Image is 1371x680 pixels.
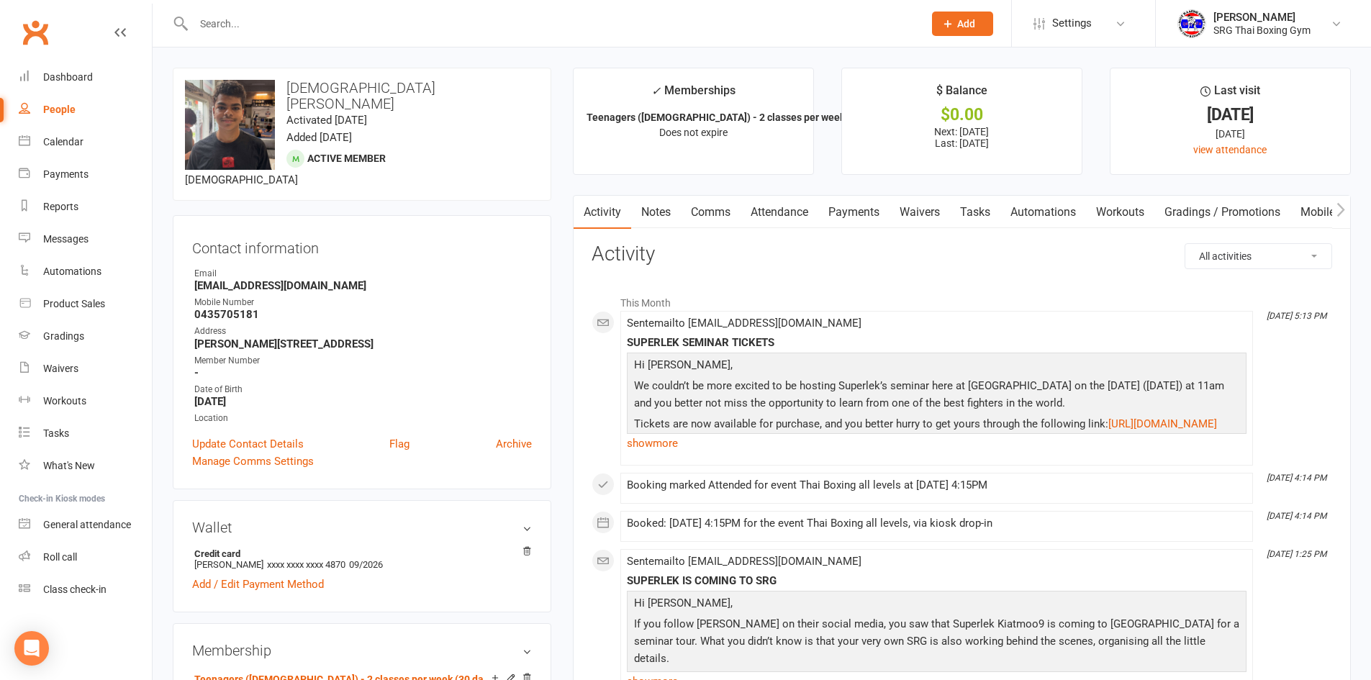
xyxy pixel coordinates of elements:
div: Waivers [43,363,78,374]
div: Location [194,412,532,425]
div: SUPERLEK SEMINAR TICKETS [627,337,1246,349]
a: Gradings / Promotions [1154,196,1290,229]
i: [DATE] 4:14 PM [1267,511,1326,521]
p: Next: [DATE] Last: [DATE] [855,126,1069,149]
p: Tickets are now available for purchase, and you better hurry to get yours through the following l... [630,415,1243,436]
img: thumb_image1718682644.png [1177,9,1206,38]
a: Messages [19,223,152,255]
a: Notes [631,196,681,229]
button: Add [932,12,993,36]
i: [DATE] 4:14 PM [1267,473,1326,483]
a: Archive [496,435,532,453]
div: Roll call [43,551,77,563]
a: General attendance kiosk mode [19,509,152,541]
a: Reports [19,191,152,223]
a: Update Contact Details [192,435,304,453]
div: Address [194,325,532,338]
p: We couldn’t be more excited to be hosting Superlek’s seminar here at [GEOGRAPHIC_DATA] on the [DA... [630,377,1243,415]
a: Product Sales [19,288,152,320]
strong: Credit card [194,548,525,559]
p: If you follow [PERSON_NAME] on their social media, you saw that Superlek Kiatmoo9 is coming to [G... [630,615,1243,671]
a: Waivers [19,353,152,385]
div: [DATE] [1123,126,1337,142]
i: [DATE] 1:25 PM [1267,549,1326,559]
div: Member Number [194,354,532,368]
a: Workouts [1086,196,1154,229]
time: Activated [DATE] [286,114,367,127]
strong: [EMAIL_ADDRESS][DOMAIN_NAME] [194,279,532,292]
h3: Contact information [192,235,532,256]
p: Hi [PERSON_NAME], [630,356,1243,377]
div: Open Intercom Messenger [14,631,49,666]
a: Class kiosk mode [19,574,152,606]
div: Workouts [43,395,86,407]
i: [DATE] 5:13 PM [1267,311,1326,321]
a: Clubworx [17,14,53,50]
strong: Teenagers ([DEMOGRAPHIC_DATA]) - 2 classes per week (... [587,112,859,123]
a: Tasks [950,196,1000,229]
div: Messages [43,233,89,245]
li: This Month [592,288,1332,311]
time: Added [DATE] [286,131,352,144]
div: [PERSON_NAME] [1213,11,1311,24]
div: $ Balance [936,81,987,107]
a: Payments [818,196,890,229]
div: Class check-in [43,584,107,595]
a: Dashboard [19,61,152,94]
strong: [PERSON_NAME][STREET_ADDRESS] [194,337,532,350]
div: Date of Birth [194,383,532,396]
li: [PERSON_NAME] [192,546,532,572]
a: Add / Edit Payment Method [192,576,324,593]
div: Mobile Number [194,296,532,309]
strong: - [194,366,532,379]
div: Reports [43,201,78,212]
span: 09/2026 [349,559,383,570]
div: Gradings [43,330,84,342]
strong: 0435705181 [194,308,532,321]
img: image1738131080.png [185,80,275,170]
a: Activity [574,196,631,229]
span: xxxx xxxx xxxx 4870 [267,559,345,570]
h3: [DEMOGRAPHIC_DATA][PERSON_NAME] [185,80,539,112]
div: Booked: [DATE] 4:15PM for the event Thai Boxing all levels, via kiosk drop-in [627,517,1246,530]
h3: Membership [192,643,532,658]
a: view attendance [1193,144,1267,155]
div: Payments [43,168,89,180]
h3: Wallet [192,520,532,535]
div: Product Sales [43,298,105,309]
div: Booking marked Attended for event Thai Boxing all levels at [DATE] 4:15PM [627,479,1246,491]
span: Settings [1052,7,1092,40]
div: Dashboard [43,71,93,83]
span: Active member [307,153,386,164]
a: Flag [389,435,410,453]
span: [DEMOGRAPHIC_DATA] [185,173,298,186]
a: Waivers [890,196,950,229]
div: Memberships [651,81,736,108]
a: Automations [19,255,152,288]
i: ✓ [651,84,661,98]
a: Payments [19,158,152,191]
a: Attendance [741,196,818,229]
a: show more [627,433,1246,453]
a: Automations [1000,196,1086,229]
div: SRG Thai Boxing Gym [1213,24,1311,37]
a: Gradings [19,320,152,353]
h3: Activity [592,243,1332,266]
span: Sent email to [EMAIL_ADDRESS][DOMAIN_NAME] [627,555,861,568]
span: Does not expire [659,127,728,138]
div: What's New [43,460,95,471]
a: Comms [681,196,741,229]
div: People [43,104,76,115]
div: Automations [43,266,101,277]
a: What's New [19,450,152,482]
a: Mobile App [1290,196,1368,229]
div: $0.00 [855,107,1069,122]
a: [URL][DOMAIN_NAME] [1108,417,1217,430]
div: General attendance [43,519,131,530]
div: Calendar [43,136,83,148]
div: Email [194,267,532,281]
span: Sent email to [EMAIL_ADDRESS][DOMAIN_NAME] [627,317,861,330]
div: SUPERLEK IS COMING TO SRG [627,575,1246,587]
a: Tasks [19,417,152,450]
div: Tasks [43,427,69,439]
